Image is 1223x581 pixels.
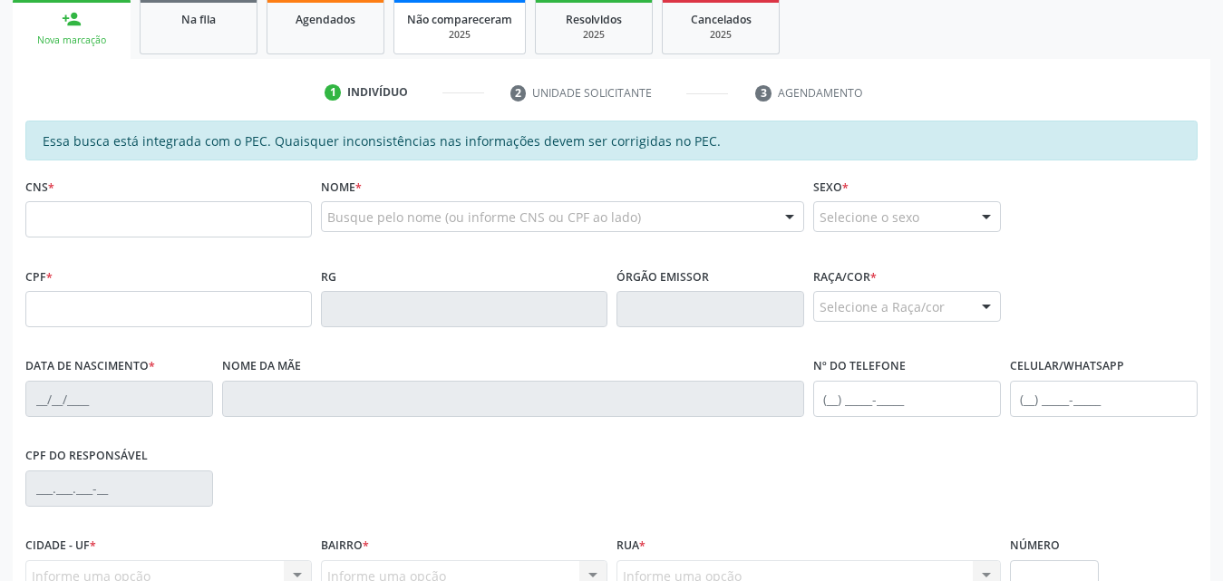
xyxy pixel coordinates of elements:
label: CNS [25,173,54,201]
label: Nº do Telefone [813,353,906,381]
div: Indivíduo [347,84,408,101]
label: CPF do responsável [25,442,148,470]
label: Nome da mãe [222,353,301,381]
span: Busque pelo nome (ou informe CNS ou CPF ao lado) [327,208,641,227]
div: 1 [325,84,341,101]
label: Rua [616,532,645,560]
div: 2025 [675,28,766,42]
input: __/__/____ [25,381,213,417]
label: Órgão emissor [616,263,709,291]
label: Data de nascimento [25,353,155,381]
span: Resolvidos [566,12,622,27]
div: Nova marcação [25,34,118,47]
label: Celular/WhatsApp [1010,353,1124,381]
input: ___.___.___-__ [25,470,213,507]
span: Na fila [181,12,216,27]
label: Número [1010,532,1060,560]
label: CPF [25,263,53,291]
div: Essa busca está integrada com o PEC. Quaisquer inconsistências nas informações devem ser corrigid... [25,121,1198,160]
input: (__) _____-_____ [813,381,1001,417]
label: Nome [321,173,362,201]
span: Selecione o sexo [820,208,919,227]
span: Selecione a Raça/cor [820,297,945,316]
span: Cancelados [691,12,752,27]
div: 2025 [407,28,512,42]
label: Sexo [813,173,849,201]
div: person_add [62,9,82,29]
label: RG [321,263,336,291]
label: Raça/cor [813,263,877,291]
div: 2025 [548,28,639,42]
input: (__) _____-_____ [1010,381,1198,417]
span: Não compareceram [407,12,512,27]
label: Bairro [321,532,369,560]
span: Agendados [296,12,355,27]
